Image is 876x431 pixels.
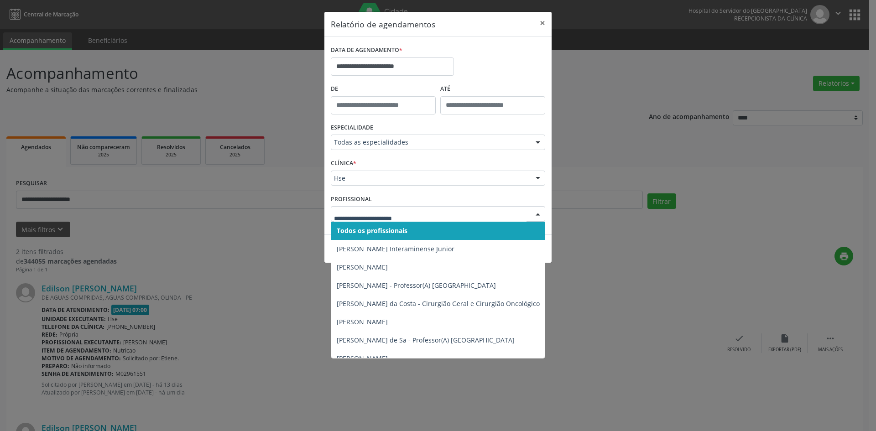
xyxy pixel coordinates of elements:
[337,336,515,344] span: [PERSON_NAME] de Sa - Professor(A) [GEOGRAPHIC_DATA]
[533,12,552,34] button: Close
[331,18,435,30] h5: Relatório de agendamentos
[331,82,436,96] label: De
[337,263,388,271] span: [PERSON_NAME]
[337,354,388,363] span: [PERSON_NAME]
[440,82,545,96] label: ATÉ
[334,138,527,147] span: Todas as especialidades
[337,281,496,290] span: [PERSON_NAME] - Professor(A) [GEOGRAPHIC_DATA]
[337,244,454,253] span: [PERSON_NAME] Interaminense Junior
[331,121,373,135] label: ESPECIALIDADE
[334,174,527,183] span: Hse
[337,226,407,235] span: Todos os profissionais
[331,192,372,206] label: PROFISSIONAL
[337,299,540,308] span: [PERSON_NAME] da Costa - Cirurgião Geral e Cirurgião Oncológico
[337,317,388,326] span: [PERSON_NAME]
[331,43,402,57] label: DATA DE AGENDAMENTO
[331,156,356,171] label: CLÍNICA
